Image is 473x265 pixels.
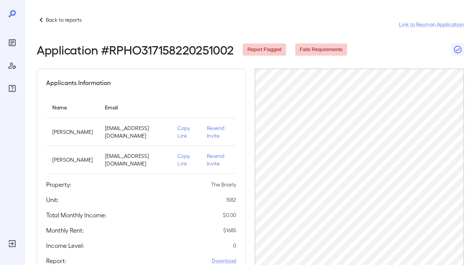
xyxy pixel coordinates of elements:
[46,96,99,118] th: Name
[177,124,195,140] p: Copy Link
[46,16,82,24] p: Back to reports
[46,210,106,220] h5: Total Monthly Income:
[46,96,236,174] table: simple table
[211,181,236,188] p: The Briarly
[6,82,18,95] div: FAQ
[105,124,165,140] p: [EMAIL_ADDRESS][DOMAIN_NAME]
[212,257,236,265] a: Download
[6,37,18,49] div: Reports
[243,46,286,53] span: Report Flagged
[99,96,171,118] th: Email
[399,21,464,28] a: Link to Resman Application
[46,78,111,87] h5: Applicants Information
[46,195,59,204] h5: Unit:
[6,59,18,72] div: Manage Users
[52,128,93,136] p: [PERSON_NAME]
[46,241,84,250] h5: Income Level:
[295,46,347,53] span: Fails Requirements
[223,226,236,234] p: $ 1685
[46,180,71,189] h5: Property:
[226,196,236,204] p: 1582
[207,152,230,167] p: Resend Invite
[233,242,236,249] p: 0
[6,238,18,250] div: Log Out
[105,152,165,167] p: [EMAIL_ADDRESS][DOMAIN_NAME]
[52,156,93,164] p: [PERSON_NAME]
[207,124,230,140] p: Resend Invite
[46,226,84,235] h5: Monthly Rent:
[452,43,464,56] button: Close Report
[223,211,236,219] p: $ 0.00
[37,43,233,56] h2: Application # RPHO317158220251002
[177,152,195,167] p: Copy Link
